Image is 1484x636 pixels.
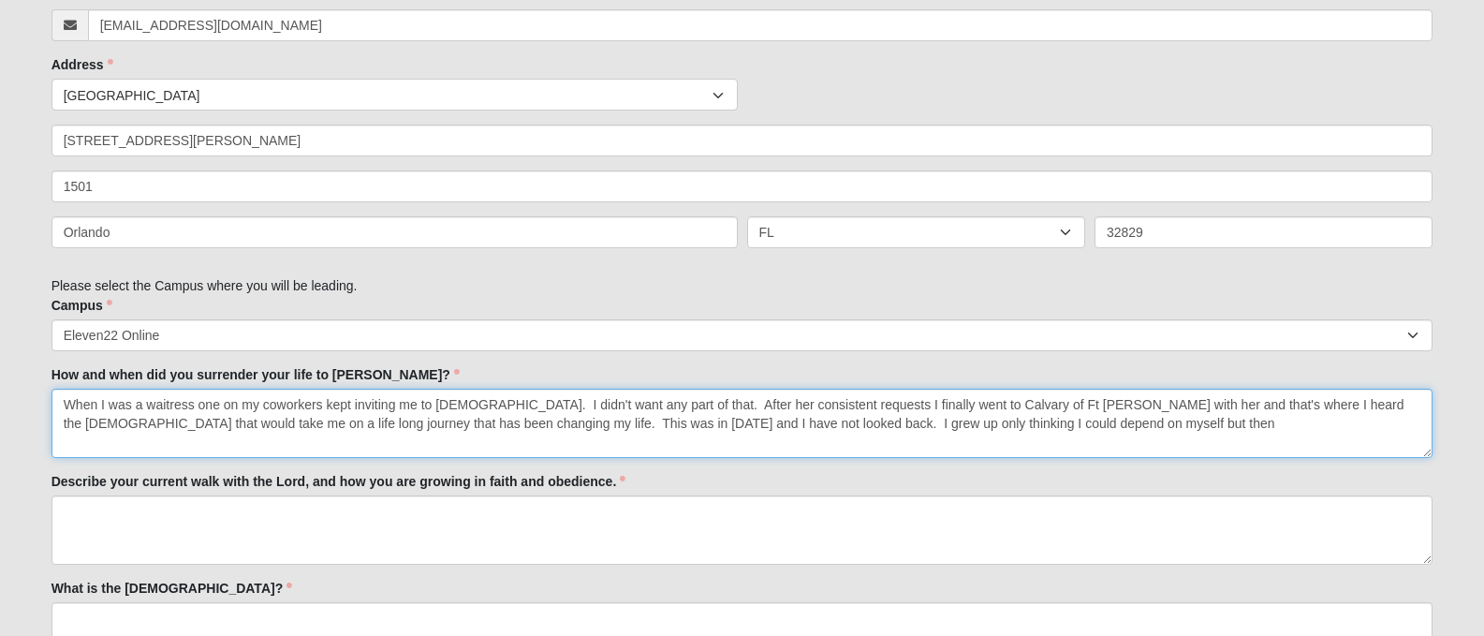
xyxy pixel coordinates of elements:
input: Zip [1095,216,1433,248]
label: Campus [51,296,112,315]
label: How and when did you surrender your life to [PERSON_NAME]? [51,365,460,384]
input: Address Line 2 [51,170,1433,202]
input: City [51,216,738,248]
label: Address [51,55,113,74]
label: What is the [DEMOGRAPHIC_DATA]? [51,579,293,598]
input: Address Line 1 [51,125,1433,156]
label: Describe your current walk with the Lord, and how you are growing in faith and obedience. [51,472,626,491]
span: [GEOGRAPHIC_DATA] [64,80,713,111]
